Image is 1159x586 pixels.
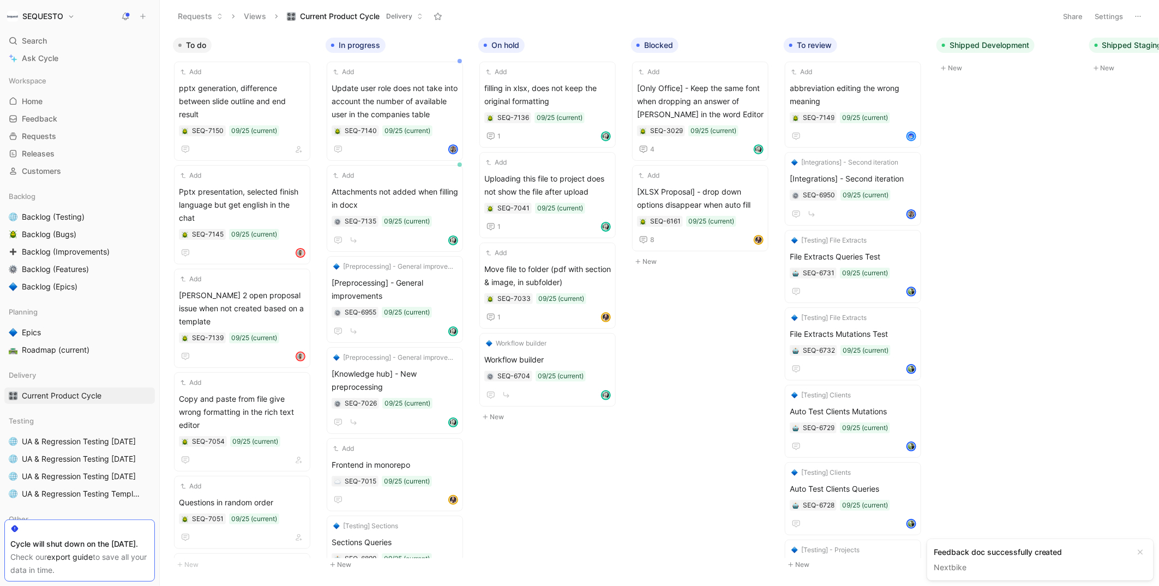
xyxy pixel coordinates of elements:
[9,370,36,380] span: Delivery
[9,472,17,481] img: 🌐
[4,451,155,467] a: 🌐UA & Regression Testing [DATE]
[4,468,155,485] a: 🌐UA & Regression Testing [DATE]
[1059,9,1088,24] button: Share
[4,9,77,24] button: SEQUESTOSEQUESTO
[334,128,341,135] img: 🪲
[192,125,224,136] div: SEQ-7150
[842,268,888,279] div: 09/25 (current)
[22,131,56,142] span: Requests
[343,261,457,272] span: [Preprocessing] - General improvements
[690,125,736,136] div: 09/25 (current)
[785,307,921,380] a: 🔷[Testing] File ExtractsFile Extracts Mutations Test09/25 (current)avatar
[22,229,76,240] span: Backlog (Bugs)
[22,148,55,159] span: Releases
[4,209,155,225] a: 🌐Backlog (Testing)
[334,127,341,135] button: 🪲
[7,263,20,276] button: ⚙️
[797,40,832,51] span: To review
[4,188,155,204] div: Backlog
[487,114,494,122] div: 🪲
[1090,9,1128,24] button: Settings
[181,438,189,445] button: 🪲
[640,219,646,225] img: 🪲
[803,422,834,433] div: SEQ-6729
[22,113,57,124] span: Feedback
[9,455,17,463] img: 🌐
[332,67,356,77] button: Add
[192,436,225,447] div: SEQ-7054
[4,304,155,358] div: Planning🔷Epics🛣️Roadmap (current)
[181,231,189,238] div: 🪲
[484,338,548,349] button: 🔷Workflow builder
[4,93,155,110] a: Home
[22,327,41,338] span: Epics
[174,269,310,368] a: Add[PERSON_NAME] 2 open proposal issue when not created based on a template09/25 (current)avatar
[297,353,304,360] img: avatar
[803,345,835,356] div: SEQ-6732
[790,467,852,478] button: 🔷[Testing] Clients
[650,125,683,136] div: SEQ-3029
[339,40,380,51] span: In progress
[792,269,800,277] div: 🤖
[497,223,501,230] span: 1
[174,165,310,264] a: AddPptx presentation, selected finish language but get english in the chat09/25 (current)avatar
[785,230,921,303] a: 🔷[Testing] File ExtractsFile Extracts Queries Test09/25 (current)avatar
[639,127,647,135] button: 🪲
[4,33,155,49] div: Search
[791,315,798,321] img: 🔷
[792,424,800,432] button: 🤖
[22,52,58,65] span: Ask Cycle
[4,146,155,162] a: Releases
[7,326,20,339] button: 🔷
[449,146,457,153] img: avatar
[803,190,835,201] div: SEQ-6950
[4,304,155,320] div: Planning
[950,40,1029,51] span: Shipped Development
[631,255,775,268] button: New
[22,246,110,257] span: Backlog (Improvements)
[9,230,17,239] img: 🪲
[801,235,867,246] span: [Testing] File Extracts
[22,264,89,275] span: Backlog (Features)
[332,170,356,181] button: Add
[7,452,20,466] button: 🌐
[179,82,305,121] span: pptx generation, difference between slide outline and end result
[7,228,20,241] button: 🪲
[327,165,463,252] a: AddAttachments not added when filling in docx09/25 (current)avatar
[192,229,224,240] div: SEQ-7145
[484,172,611,198] span: Uploading this file to project does not show the file after upload
[332,82,458,121] span: Update user role does not take into account the number of available user in the companies table
[792,191,800,199] button: ⚙️
[9,415,34,426] span: Testing
[755,236,762,244] img: avatar
[801,312,867,323] span: [Testing] File Extracts
[632,165,768,251] a: Add[XLSX Proposal] - drop down options disappear when auto fill09/25 (current)8avatar
[327,347,463,434] a: 🔷[Preprocessing] - General improvements[Knowledge hub] - New preprocessing09/25 (current)avatar
[22,454,136,464] span: UA & Regression Testing [DATE]
[479,243,616,329] a: AddMove file to folder (pdf with section & image, in subfolder)09/25 (current)1avatar
[9,282,17,291] img: 🔷
[650,237,654,243] span: 8
[9,247,17,256] img: ➕
[755,146,762,153] img: avatar
[650,146,654,153] span: 4
[637,143,657,156] button: 4
[449,328,457,335] img: avatar
[4,244,155,260] a: ➕Backlog (Improvements)
[637,82,764,121] span: [Only Office] - Keep the same font when dropping an answer of [PERSON_NAME] in the word Editor
[487,296,494,303] img: 🪲
[803,268,834,279] div: SEQ-6731
[9,306,38,317] span: Planning
[637,170,661,181] button: Add
[334,218,341,225] button: ⚙️
[327,256,463,343] a: 🔷[Preprocessing] - General improvements[Preprocessing] - General improvements09/25 (current)avatar
[637,233,657,246] button: 8
[22,212,85,222] span: Backlog (Testing)
[181,334,189,342] div: 🪲
[792,425,799,432] img: 🤖
[22,166,61,177] span: Customers
[784,38,837,53] button: To review
[640,128,646,135] img: 🪲
[343,352,457,363] span: [Preprocessing] - General improvements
